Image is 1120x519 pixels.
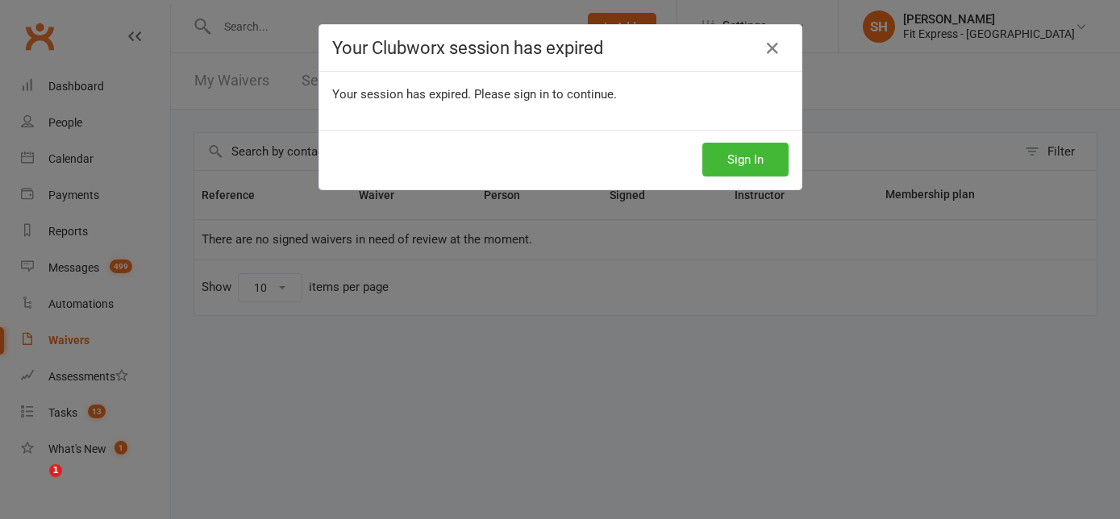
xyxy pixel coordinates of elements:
[760,35,785,61] a: Close
[702,143,789,176] button: Sign In
[16,464,55,503] iframe: Intercom live chat
[49,464,62,477] span: 1
[332,87,617,102] span: Your session has expired. Please sign in to continue.
[332,38,789,58] h4: Your Clubworx session has expired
